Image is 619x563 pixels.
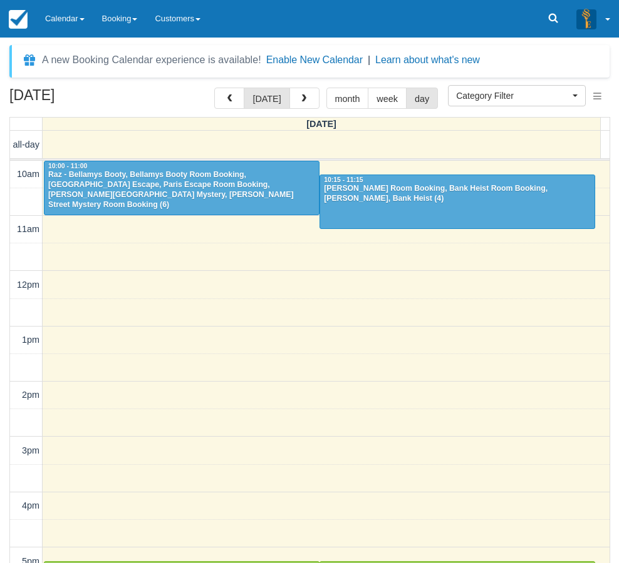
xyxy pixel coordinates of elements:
button: week [368,88,407,109]
button: month [326,88,369,109]
button: Category Filter [448,85,586,106]
span: 12pm [17,280,39,290]
span: 1pm [22,335,39,345]
a: 10:00 - 11:00Raz - Bellamys Booty, Bellamys Booty Room Booking, [GEOGRAPHIC_DATA] Escape, Paris E... [44,161,320,216]
div: A new Booking Calendar experience is available! [42,53,261,68]
span: | [368,54,370,65]
button: [DATE] [244,88,289,109]
button: Enable New Calendar [266,54,363,66]
h2: [DATE] [9,88,168,111]
span: 10:00 - 11:00 [48,163,87,170]
button: day [406,88,438,109]
img: A3 [576,9,596,29]
span: 10:15 - 11:15 [324,176,363,183]
img: checkfront-main-nav-mini-logo.png [9,10,28,29]
span: 2pm [22,390,39,400]
span: [DATE] [306,119,336,129]
span: 11am [17,224,39,234]
span: all-day [13,139,39,150]
a: Learn about what's new [375,54,480,65]
span: Category Filter [456,89,570,102]
span: 10am [17,169,39,179]
span: 3pm [22,445,39,455]
div: [PERSON_NAME] Room Booking, Bank Heist Room Booking, [PERSON_NAME], Bank Heist (4) [323,184,591,204]
span: 4pm [22,500,39,510]
div: Raz - Bellamys Booty, Bellamys Booty Room Booking, [GEOGRAPHIC_DATA] Escape, Paris Escape Room Bo... [48,170,316,210]
a: 10:15 - 11:15[PERSON_NAME] Room Booking, Bank Heist Room Booking, [PERSON_NAME], Bank Heist (4) [320,175,595,230]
